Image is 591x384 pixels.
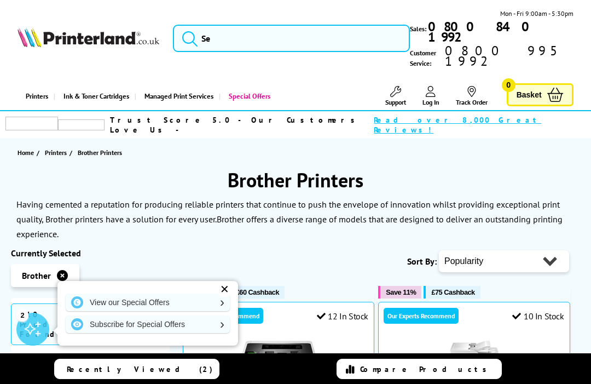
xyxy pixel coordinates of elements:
[78,148,122,157] span: Brother Printers
[54,82,135,110] a: Ink & Toner Cartridges
[66,316,230,333] a: Subscribe for Special Offers
[11,248,170,259] div: Currently Selected
[431,288,474,296] span: £75 Cashback
[18,82,54,110] a: Printers
[443,45,573,66] span: 0800 995 1992
[58,119,105,130] img: trustpilot rating
[18,27,159,48] img: Printerland Logo
[173,25,410,52] input: Se
[385,86,406,106] a: Support
[507,83,573,107] a: Basket 0
[428,18,537,45] b: 0800 840 1992
[374,115,562,135] span: Read over 8,000 Great Reviews!
[66,294,230,311] a: View our Special Offers
[18,147,37,158] a: Home
[236,288,279,296] span: £60 Cashback
[386,288,416,296] span: Save 11%
[135,82,219,110] a: Managed Print Services
[219,82,276,110] a: Special Offers
[410,24,426,34] span: Sales:
[426,21,573,42] a: 0800 840 1992
[16,309,28,321] div: 2
[456,86,488,106] a: Track Order
[512,311,564,322] div: 10 In Stock
[67,364,213,374] span: Recently Viewed (2)
[317,311,368,322] div: 12 In Stock
[45,147,69,158] a: Printers
[16,199,560,225] p: Having cemented a reputation for producing reliable printers that continue to push the envelope o...
[422,98,439,106] span: Log In
[500,8,573,19] span: Mon - Fri 9:00am - 5:30pm
[517,88,542,102] span: Basket
[11,303,111,345] span: 110 Products Found
[16,214,563,239] p: Brother offers a diverse range of models that are designed to deliver an outstanding printing exp...
[337,359,502,379] a: Compare Products
[54,359,219,379] a: Recently Viewed (2)
[385,98,406,106] span: Support
[502,78,515,92] span: 0
[22,270,51,281] span: Brother
[63,82,129,110] span: Ink & Toner Cartridges
[407,256,437,267] span: Sort By:
[422,86,439,106] a: Log In
[5,117,58,130] img: trustpilot rating
[410,45,573,68] span: Customer Service:
[110,115,563,135] a: Trust Score 5.0 - Our Customers Love Us -Read over 8,000 Great Reviews!
[217,282,232,297] div: ✕
[18,27,159,50] a: Printerland Logo
[11,167,580,193] h1: Brother Printers
[424,286,480,299] button: £75 Cashback
[378,286,421,299] button: Save 11%
[45,147,67,158] span: Printers
[360,364,493,374] span: Compare Products
[384,308,459,324] div: Our Experts Recommend
[228,286,285,299] button: £60 Cashback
